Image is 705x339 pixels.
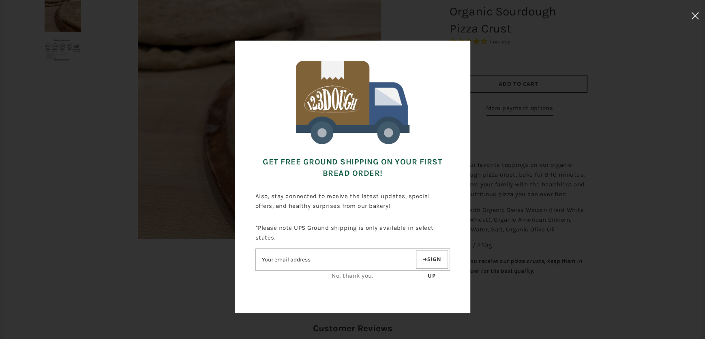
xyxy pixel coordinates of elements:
[416,250,448,269] button: Sign up
[332,272,373,279] a: No, thank you.
[255,185,450,217] p: Also, stay connected to receive the latest updates, special offers, and healthy surprises from ou...
[255,217,450,287] div: *Please note UPS Ground shipping is only available in select states.
[296,61,409,144] img: 123Dough Bakery Free Shipping for First Time Customers
[256,253,414,267] input: Email address
[255,150,450,185] h3: Get FREE Ground Shipping on Your First Bread Order!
